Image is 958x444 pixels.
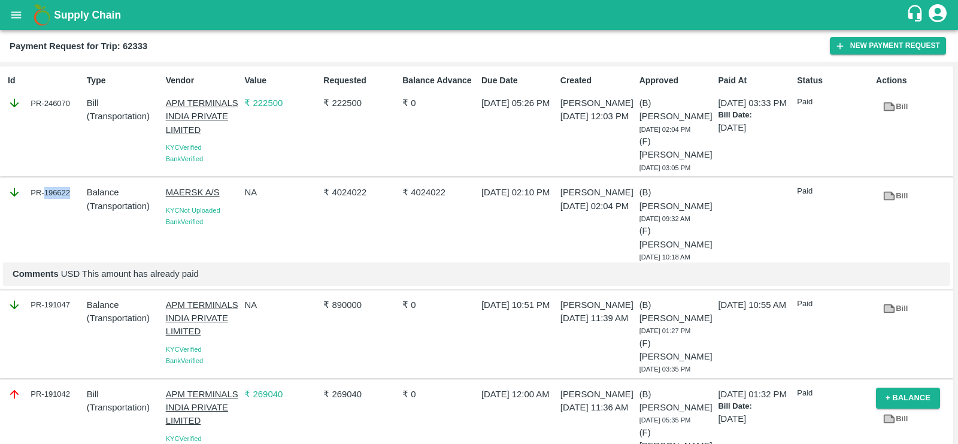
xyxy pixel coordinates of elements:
[166,346,202,353] span: KYC Verified
[718,298,792,312] p: [DATE] 10:55 AM
[166,218,203,225] span: Bank Verified
[87,110,161,123] p: ( Transportation )
[87,96,161,110] p: Bill
[639,224,714,251] p: (F) [PERSON_NAME]
[402,388,477,401] p: ₹ 0
[639,96,714,123] p: (B) [PERSON_NAME]
[13,267,941,280] p: USD This amount has already paid
[639,416,691,424] span: [DATE] 05:35 PM
[87,388,161,401] p: Bill
[244,96,319,110] p: ₹ 222500
[560,110,635,123] p: [DATE] 12:03 PM
[166,298,240,339] p: APM TERMINALS INDIA PRIVATE LIMITED
[876,186,914,207] a: Bill
[323,298,398,312] p: ₹ 890000
[166,388,240,428] p: APM TERMINALS INDIA PRIVATE LIMITED
[560,186,635,199] p: [PERSON_NAME]
[639,74,714,87] p: Approved
[639,388,714,415] p: (B) [PERSON_NAME]
[876,298,914,319] a: Bill
[10,41,147,51] b: Payment Request for Trip: 62333
[639,298,714,325] p: (B) [PERSON_NAME]
[166,435,202,442] span: KYC Verified
[166,96,240,137] p: APM TERMINALS INDIA PRIVATE LIMITED
[797,96,871,108] p: Paid
[639,135,714,162] p: (F) [PERSON_NAME]
[323,186,398,199] p: ₹ 4024022
[560,74,635,87] p: Created
[639,215,690,222] span: [DATE] 09:32 AM
[166,186,240,199] p: MAERSK A/S
[8,298,82,312] div: PR-191047
[639,366,691,373] span: [DATE] 03:35 PM
[639,337,714,364] p: (F) [PERSON_NAME]
[402,298,477,312] p: ₹ 0
[87,298,161,312] p: Balance
[560,298,635,312] p: [PERSON_NAME]
[797,388,871,399] p: Paid
[481,74,556,87] p: Due Date
[402,74,477,87] p: Balance Advance
[87,401,161,414] p: ( Transportation )
[797,74,871,87] p: Status
[87,186,161,199] p: Balance
[2,1,30,29] button: open drawer
[244,388,319,401] p: ₹ 269040
[718,110,792,121] p: Bill Date:
[481,96,556,110] p: [DATE] 05:26 PM
[718,388,792,401] p: [DATE] 01:32 PM
[639,164,691,171] span: [DATE] 03:05 PM
[13,269,59,279] b: Comments
[639,126,691,133] span: [DATE] 02:04 PM
[166,74,240,87] p: Vendor
[30,3,54,27] img: logo
[718,401,792,412] p: Bill Date:
[876,388,940,409] button: + balance
[166,357,203,364] span: Bank Verified
[323,388,398,401] p: ₹ 269040
[876,74,950,87] p: Actions
[560,96,635,110] p: [PERSON_NAME]
[481,388,556,401] p: [DATE] 12:00 AM
[718,121,792,134] p: [DATE]
[402,186,477,199] p: ₹ 4024022
[718,412,792,425] p: [DATE]
[797,298,871,310] p: Paid
[560,200,635,213] p: [DATE] 02:04 PM
[560,401,635,414] p: [DATE] 11:36 AM
[906,4,927,26] div: customer-support
[481,186,556,199] p: [DATE] 02:10 PM
[244,186,319,199] p: NA
[876,96,914,117] a: Bill
[323,74,398,87] p: Requested
[323,96,398,110] p: ₹ 222500
[481,298,556,312] p: [DATE] 10:51 PM
[244,74,319,87] p: Value
[54,7,906,23] a: Supply Chain
[639,186,714,213] p: (B) [PERSON_NAME]
[166,155,203,162] span: Bank Verified
[87,200,161,213] p: ( Transportation )
[87,312,161,325] p: ( Transportation )
[797,186,871,197] p: Paid
[8,388,82,401] div: PR-191042
[87,74,161,87] p: Type
[8,96,82,110] div: PR-246070
[876,409,914,430] a: Bill
[166,144,202,151] span: KYC Verified
[830,37,946,55] button: New Payment Request
[166,207,220,214] span: KYC Not Uploaded
[639,253,690,261] span: [DATE] 10:18 AM
[402,96,477,110] p: ₹ 0
[560,312,635,325] p: [DATE] 11:39 AM
[8,186,82,199] div: PR-196622
[244,298,319,312] p: NA
[927,2,948,28] div: account of current user
[560,388,635,401] p: [PERSON_NAME]
[718,96,792,110] p: [DATE] 03:33 PM
[54,9,121,21] b: Supply Chain
[718,74,792,87] p: Paid At
[8,74,82,87] p: Id
[639,327,691,334] span: [DATE] 01:27 PM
